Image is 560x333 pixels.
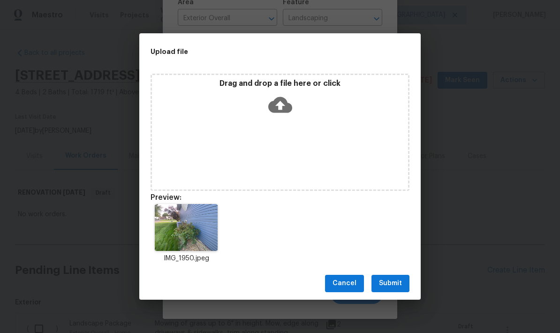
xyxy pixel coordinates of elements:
[333,278,356,289] span: Cancel
[325,275,364,292] button: Cancel
[152,79,408,89] p: Drag and drop a file here or click
[371,275,409,292] button: Submit
[155,204,217,251] img: 9k=
[151,46,367,57] h2: Upload file
[151,254,222,264] p: IMG_1950.jpeg
[379,278,402,289] span: Submit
